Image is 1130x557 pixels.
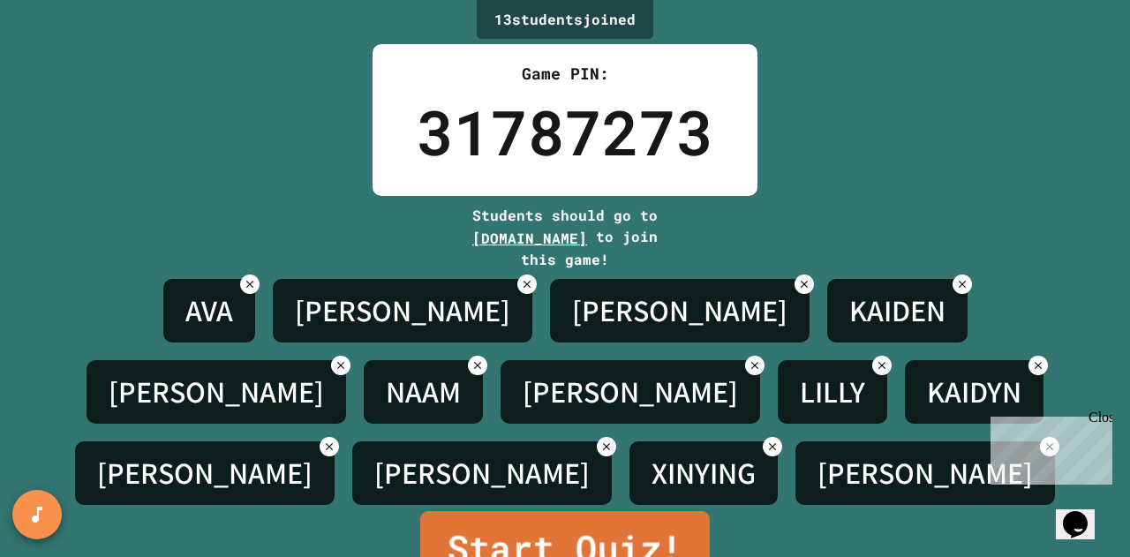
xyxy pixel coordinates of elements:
[374,455,590,492] h4: [PERSON_NAME]
[572,292,787,329] h4: [PERSON_NAME]
[849,292,945,329] h4: KAIDEN
[97,455,313,492] h4: [PERSON_NAME]
[7,7,122,112] div: Chat with us now!Close
[295,292,510,329] h4: [PERSON_NAME]
[417,62,713,86] div: Game PIN:
[652,455,756,492] h4: XINYING
[455,205,675,270] div: Students should go to to join this game!
[472,229,587,247] span: [DOMAIN_NAME]
[386,373,461,410] h4: NAAM
[817,455,1033,492] h4: [PERSON_NAME]
[12,490,62,539] button: SpeedDial basic example
[800,373,865,410] h4: LILLY
[927,373,1021,410] h4: KAIDYN
[983,410,1112,485] iframe: chat widget
[1056,486,1112,539] iframe: chat widget
[417,86,713,178] div: 31787273
[523,373,738,410] h4: [PERSON_NAME]
[109,373,324,410] h4: [PERSON_NAME]
[185,292,233,329] h4: AVA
